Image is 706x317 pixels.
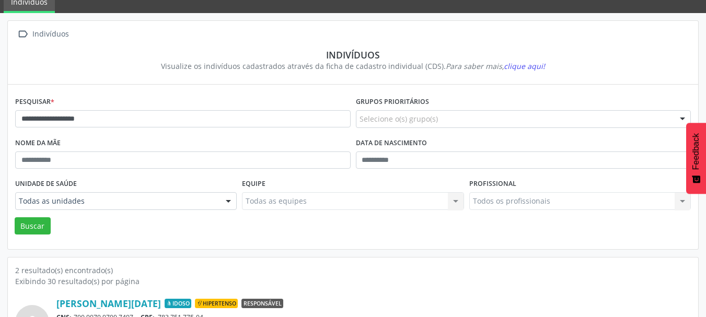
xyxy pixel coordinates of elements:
label: Nome da mãe [15,135,61,151]
div: Visualize os indivíduos cadastrados através da ficha de cadastro individual (CDS). [22,61,684,72]
span: Hipertenso [195,299,238,308]
label: Data de nascimento [356,135,427,151]
label: Profissional [469,176,516,192]
span: clique aqui! [504,61,545,71]
div: Indivíduos [30,27,71,42]
span: Responsável [241,299,283,308]
label: Unidade de saúde [15,176,77,192]
div: 2 resultado(s) encontrado(s) [15,265,691,276]
i: Para saber mais, [446,61,545,71]
button: Feedback - Mostrar pesquisa [686,123,706,194]
span: Todas as unidades [19,196,215,206]
i:  [15,27,30,42]
label: Pesquisar [15,94,54,110]
div: Indivíduos [22,49,684,61]
button: Buscar [15,217,51,235]
span: Selecione o(s) grupo(s) [360,113,438,124]
div: Exibindo 30 resultado(s) por página [15,276,691,287]
span: Idoso [165,299,191,308]
label: Equipe [242,176,265,192]
label: Grupos prioritários [356,94,429,110]
a:  Indivíduos [15,27,71,42]
span: Feedback [691,133,701,170]
a: [PERSON_NAME][DATE] [56,298,161,309]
